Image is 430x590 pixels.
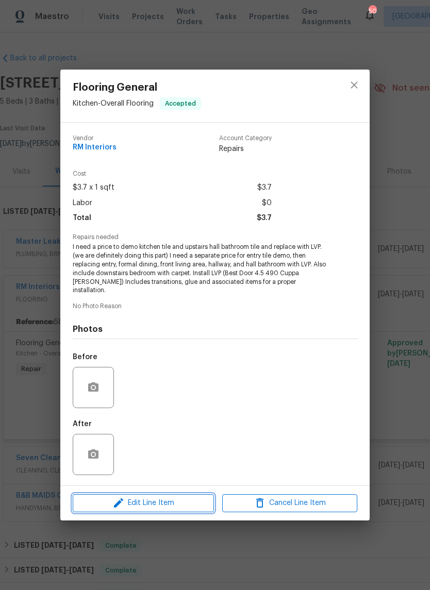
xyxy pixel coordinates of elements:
span: $0 [262,196,272,211]
span: Kitchen - Overall Flooring [73,100,154,107]
span: Cost [73,171,272,177]
span: Cancel Line Item [225,497,354,510]
span: Labor [73,196,92,211]
span: No Photo Reason [73,303,357,310]
h5: Before [73,353,97,361]
span: Total [73,211,91,226]
span: Repairs [219,144,272,154]
button: Edit Line Item [73,494,214,512]
span: Account Category [219,135,272,142]
span: Accepted [161,98,200,109]
span: $3.7 [257,211,272,226]
span: Flooring General [73,82,201,93]
div: 50 [369,6,376,16]
button: close [342,73,367,97]
button: Cancel Line Item [222,494,357,512]
span: I need a price to demo kitchen tile and upstairs hall bathroom tile and replace with LVP. (we are... [73,243,329,295]
h5: After [73,420,92,428]
span: Edit Line Item [76,497,211,510]
span: $3.7 [257,180,272,195]
span: Vendor [73,135,117,142]
span: $3.7 x 1 sqft [73,180,114,195]
h4: Photos [73,324,357,334]
span: RM Interiors [73,144,117,151]
span: Repairs needed [73,234,357,241]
